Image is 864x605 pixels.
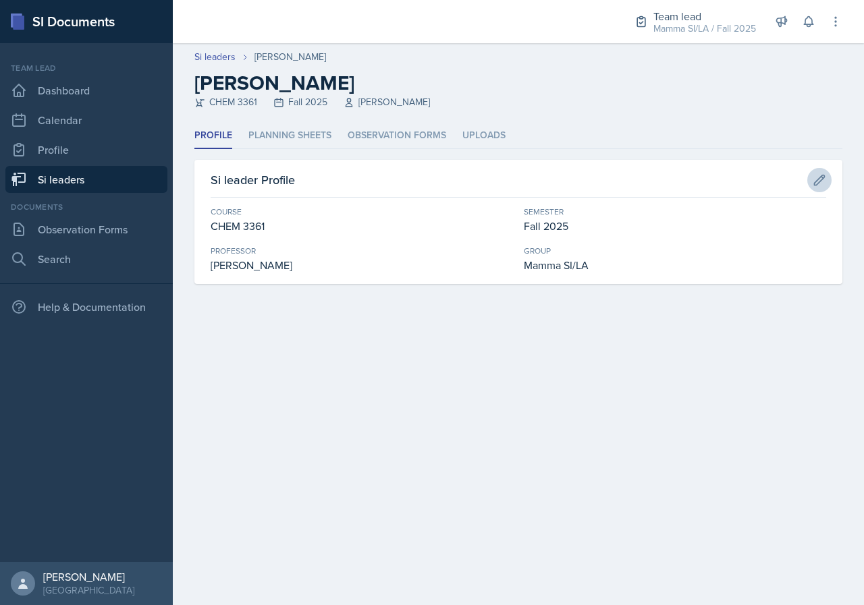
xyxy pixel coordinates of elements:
[524,245,826,257] div: Group
[462,123,506,149] li: Uploads
[5,136,167,163] a: Profile
[5,293,167,320] div: Help & Documentation
[248,123,331,149] li: Planning Sheets
[211,257,513,273] div: [PERSON_NAME]
[653,22,756,36] div: Mamma SI/LA / Fall 2025
[194,123,232,149] li: Profile
[5,246,167,272] a: Search
[653,8,756,24] div: Team lead
[5,62,167,74] div: Team lead
[5,107,167,134] a: Calendar
[5,216,167,243] a: Observation Forms
[43,583,134,597] div: [GEOGRAPHIC_DATA]
[524,257,826,273] div: Mamma SI/LA
[211,206,513,218] div: Course
[211,218,513,234] div: CHEM 3361
[194,95,842,109] div: CHEM 3361 Fall 2025 [PERSON_NAME]
[194,50,236,64] a: Si leaders
[5,201,167,213] div: Documents
[211,245,513,257] div: Professor
[43,570,134,583] div: [PERSON_NAME]
[348,123,446,149] li: Observation Forms
[5,77,167,104] a: Dashboard
[211,171,295,189] h3: Si leader Profile
[524,206,826,218] div: Semester
[524,218,826,234] div: Fall 2025
[194,71,842,95] h2: [PERSON_NAME]
[5,166,167,193] a: Si leaders
[254,50,326,64] div: [PERSON_NAME]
